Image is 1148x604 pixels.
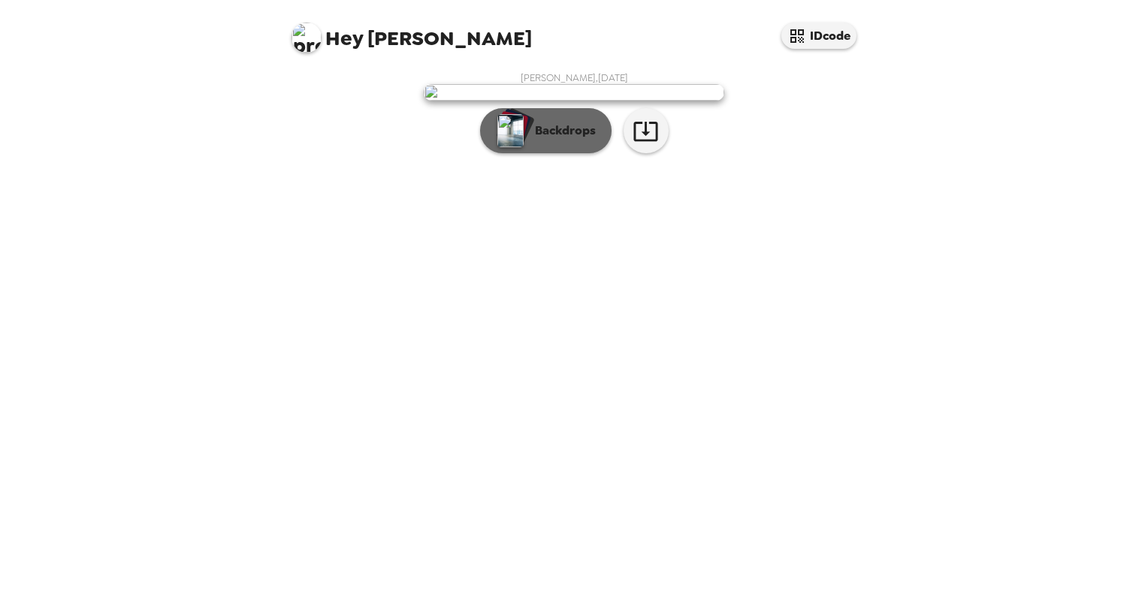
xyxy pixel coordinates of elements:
[781,23,856,49] button: IDcode
[325,25,363,52] span: Hey
[292,15,532,49] span: [PERSON_NAME]
[292,23,322,53] img: profile pic
[424,84,724,101] img: user
[521,71,628,84] span: [PERSON_NAME] , [DATE]
[527,122,596,140] p: Backdrops
[480,108,612,153] button: Backdrops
